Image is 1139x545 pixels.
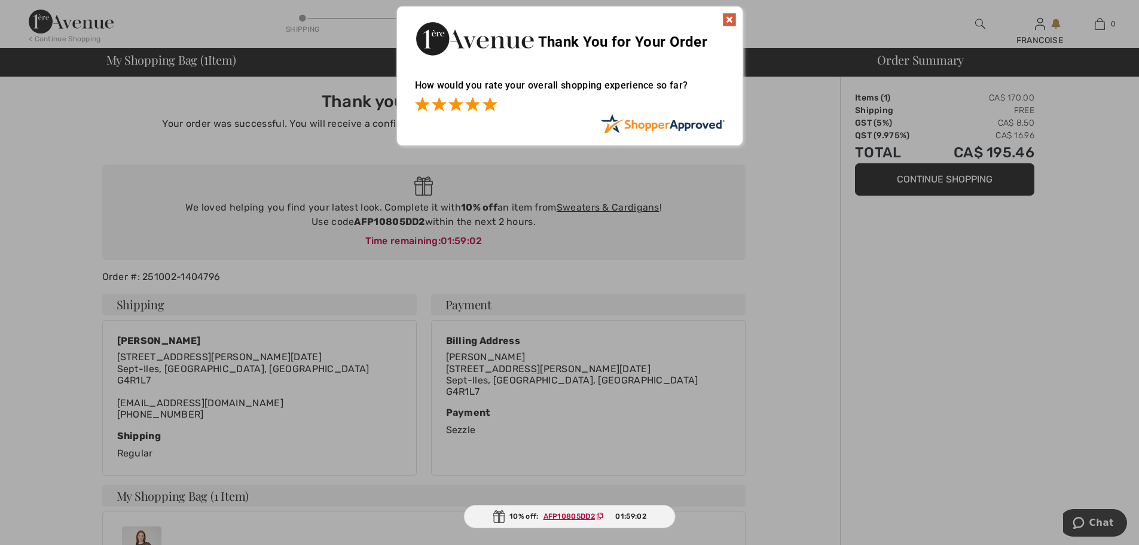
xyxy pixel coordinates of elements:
[463,505,676,528] div: 10% off:
[415,68,725,114] div: How would you rate your overall shopping experience so far?
[615,511,646,522] span: 01:59:02
[722,13,737,27] img: x
[26,8,51,19] span: Chat
[493,510,505,523] img: Gift.svg
[415,19,535,59] img: Thank You for Your Order
[538,34,707,50] span: Thank You for Your Order
[543,512,595,520] ins: AFP10805DD2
